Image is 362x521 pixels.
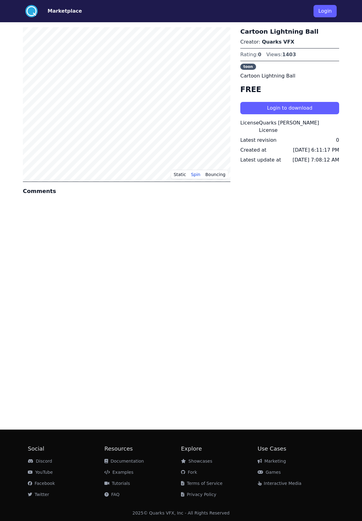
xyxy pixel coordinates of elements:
[240,85,339,95] h4: FREE
[258,470,281,475] a: Games
[171,170,188,179] button: Static
[240,146,266,154] div: Created at
[181,481,222,486] a: Terms of Service
[104,470,133,475] a: Examples
[314,2,337,20] a: Login
[240,72,339,80] p: Cartoon Lightning Ball
[258,481,301,486] a: Interactive Media
[258,459,286,464] a: Marketing
[133,510,230,516] div: 2025 © Quarks VFX, Inc - All Rights Reserved
[188,170,203,179] button: Spin
[104,492,120,497] a: FAQ
[282,52,296,57] span: 1403
[258,444,334,453] h2: Use Cases
[240,105,339,111] a: Login to download
[240,102,339,114] button: Login to download
[266,51,296,58] div: Views:
[240,156,281,164] div: Latest update at
[240,119,259,134] div: License
[293,156,339,164] div: [DATE] 7:08:12 AM
[259,119,339,134] div: Quarks [PERSON_NAME] License
[28,492,49,497] a: Twitter
[240,27,339,36] h3: Cartoon Lightning Ball
[258,52,261,57] span: 0
[181,470,197,475] a: Fork
[181,444,258,453] h2: Explore
[240,64,256,70] span: toon
[203,170,228,179] button: Bouncing
[48,7,82,15] button: Marketplace
[38,7,82,15] a: Marketplace
[28,481,55,486] a: Facebook
[104,459,144,464] a: Documentation
[240,38,339,46] p: Creator:
[23,187,230,195] h4: Comments
[28,459,52,464] a: Discord
[181,492,216,497] a: Privacy Policy
[240,137,276,144] div: Latest revision
[293,146,339,154] div: [DATE] 6:11:17 PM
[28,444,104,453] h2: Social
[28,470,53,475] a: YouTube
[104,444,181,453] h2: Resources
[181,459,212,464] a: Showcases
[336,137,339,144] div: 0
[314,5,337,17] button: Login
[104,481,130,486] a: Tutorials
[262,39,294,45] a: Quarks VFX
[240,51,261,58] div: Rating:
